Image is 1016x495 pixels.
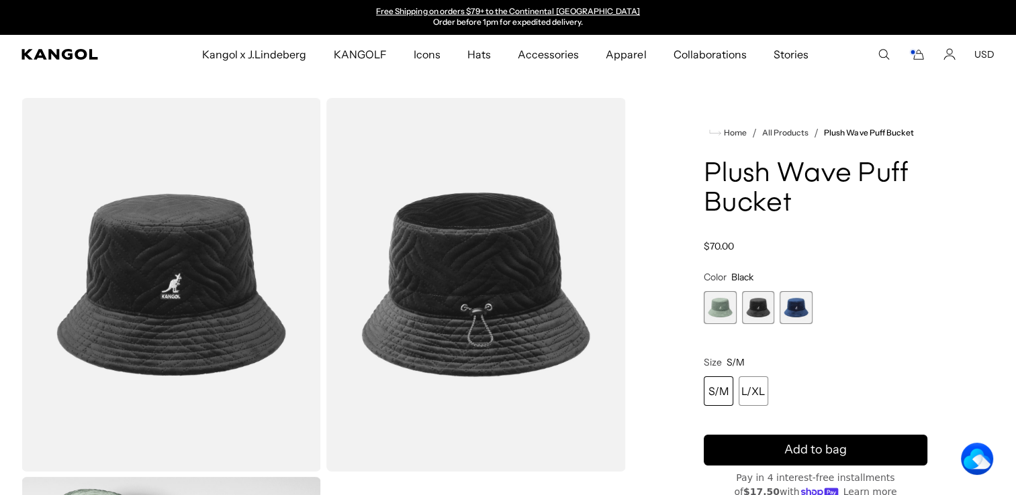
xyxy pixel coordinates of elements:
span: Size [704,356,722,368]
p: Order before 1pm for expedited delivery. [376,17,640,28]
a: All Products [762,128,809,137]
span: Apparel [606,35,646,74]
a: Kangol x J.Lindeberg [189,35,320,74]
span: Hats [467,35,491,74]
button: USD [974,48,995,60]
span: S/M [727,356,745,368]
li: / [809,125,819,141]
span: Icons [414,35,441,74]
a: Stories [760,35,822,74]
span: $70.00 [704,240,734,252]
div: 1 of 3 [704,291,737,324]
span: KANGOLF [333,35,386,74]
a: Icons [400,35,454,74]
div: 2 of 2 [370,7,647,28]
img: color-black [326,98,626,472]
a: Accessories [504,35,592,74]
div: Announcement [370,7,647,28]
span: Black [731,271,753,283]
label: Sage Green [704,291,737,324]
a: KANGOLF [320,35,400,74]
a: Collaborations [659,35,759,74]
span: Add to bag [784,441,847,459]
div: 3 of 3 [780,291,813,324]
nav: breadcrumbs [704,125,927,141]
a: Hats [454,35,504,74]
label: Blue [780,291,813,324]
span: Kangol x J.Lindeberg [202,35,307,74]
button: Add to bag [704,435,927,465]
a: Kangol [21,49,133,60]
span: Home [721,128,747,137]
label: Black [742,291,775,324]
a: Home [709,127,747,139]
a: Plush Wave Puff Bucket [824,128,914,137]
div: L/XL [739,376,768,406]
div: S/M [704,376,733,406]
li: / [747,125,757,141]
div: 2 of 3 [742,291,775,324]
span: Accessories [518,35,579,74]
span: Collaborations [673,35,746,74]
a: Account [943,48,956,60]
slideshow-component: Announcement bar [370,7,647,28]
a: Free Shipping on orders $79+ to the Continental [GEOGRAPHIC_DATA] [376,6,640,16]
span: Stories [774,35,809,74]
button: Cart [909,48,925,60]
img: color-black [21,98,321,472]
summary: Search here [878,48,890,60]
span: Color [704,271,727,283]
h1: Plush Wave Puff Bucket [704,160,927,219]
a: Apparel [592,35,659,74]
